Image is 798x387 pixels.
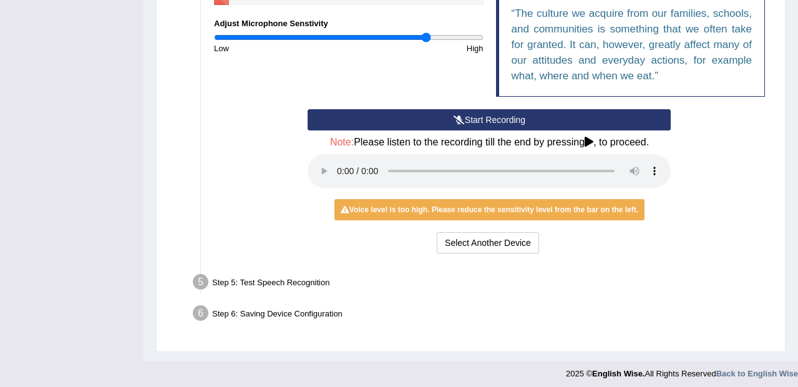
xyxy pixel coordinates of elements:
[437,232,539,253] button: Select Another Device
[330,137,354,147] span: Note:
[308,137,671,148] h4: Please listen to the recording till the end by pressing , to proceed.
[187,270,779,298] div: Step 5: Test Speech Recognition
[566,361,798,380] div: 2025 © All Rights Reserved
[592,369,645,378] strong: English Wise.
[334,199,645,220] div: Voice level is too high. Please reduce the sensitivity level from the bar on the left.
[187,301,779,329] div: Step 6: Saving Device Configuration
[308,109,671,130] button: Start Recording
[716,369,798,378] a: Back to English Wise
[214,17,328,29] label: Adjust Microphone Senstivity
[512,7,752,82] q: The culture we acquire from our families, schools, and communities is something that we often tak...
[349,42,490,54] div: High
[208,42,349,54] div: Low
